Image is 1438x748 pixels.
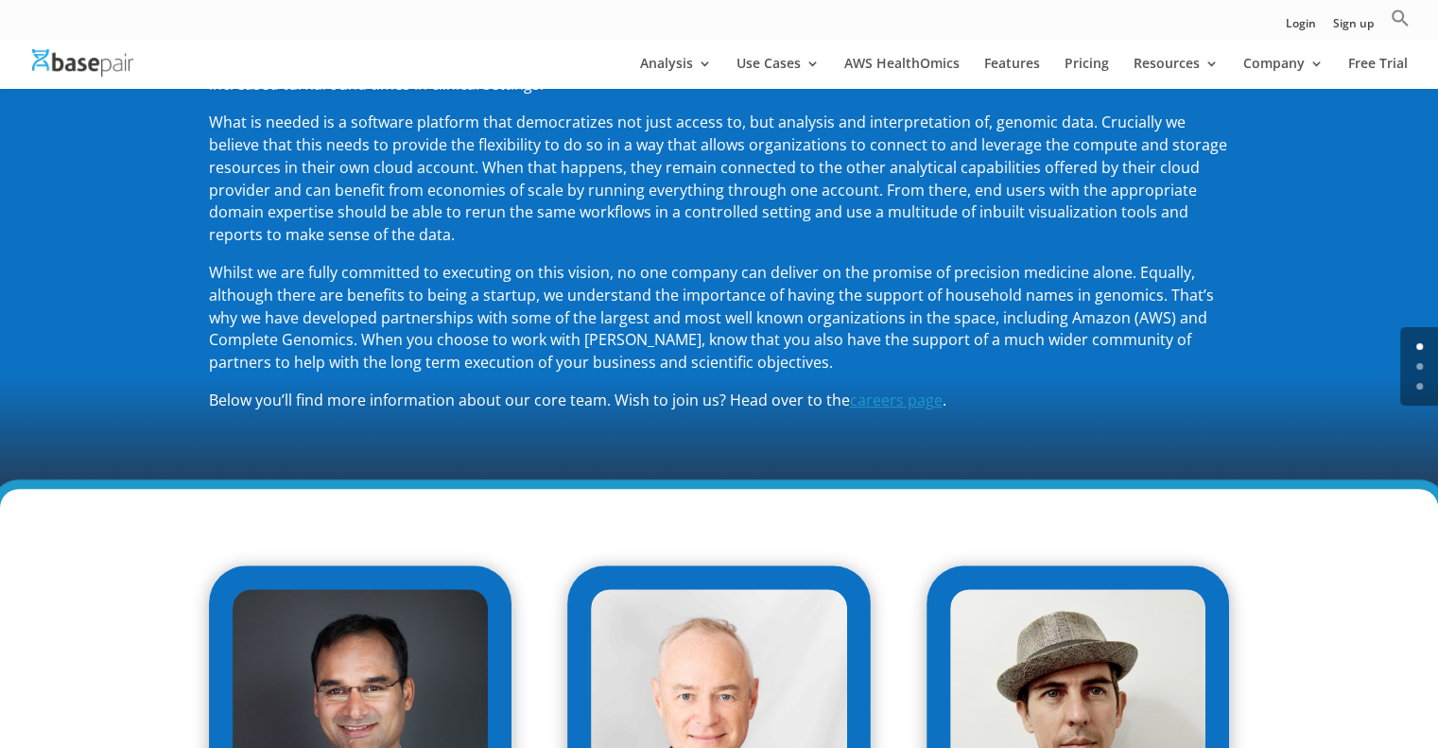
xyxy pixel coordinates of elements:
[736,57,820,89] a: Use Cases
[209,262,1214,373] span: Whilst we are fully committed to executing on this vision, no one company can deliver on the prom...
[1348,57,1408,89] a: Free Trial
[1065,57,1109,89] a: Pricing
[1416,363,1423,370] a: 1
[1333,18,1374,38] a: Sign up
[1243,57,1324,89] a: Company
[943,390,946,410] span: .
[850,390,943,410] a: careers page
[1391,9,1410,38] a: Search Icon Link
[32,49,133,77] img: Basepair
[209,390,850,410] span: Below you’ll find more information about our core team. Wish to join us? Head over to the
[1286,18,1316,38] a: Login
[984,57,1040,89] a: Features
[1416,383,1423,390] a: 2
[640,57,712,89] a: Analysis
[209,112,1230,262] p: What is needed is a software platform that democratizes not just access to, but analysis and inte...
[1391,9,1410,27] svg: Search
[1343,653,1415,725] iframe: Drift Widget Chat Controller
[1416,343,1423,350] a: 0
[844,57,960,89] a: AWS HealthOmics
[1134,57,1219,89] a: Resources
